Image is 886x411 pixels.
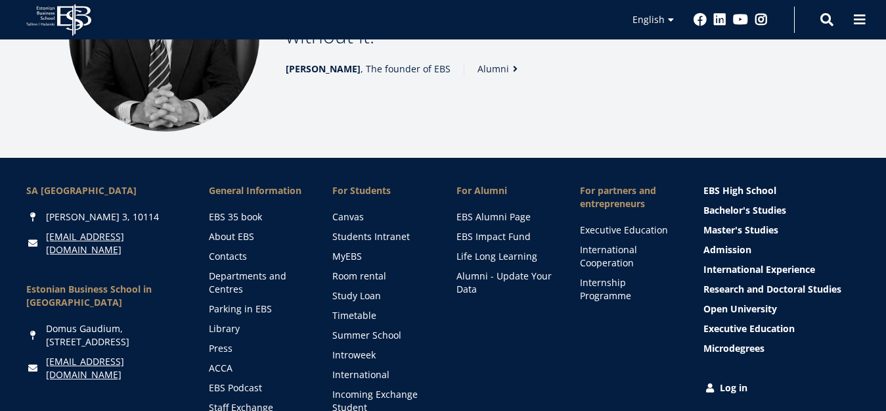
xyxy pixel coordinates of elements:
[209,270,306,296] a: Departments and Centres
[456,250,554,263] a: Life Long Learning
[580,224,677,237] a: Executive Education
[703,283,860,296] a: Research and Doctoral Studies
[580,184,677,210] span: For partners and entrepreneurs
[209,302,306,316] a: Parking in EBS
[477,62,522,76] a: Alumni
[456,270,554,296] a: Alumni - Update Your Data
[26,322,183,349] div: Domus Gaudium, [STREET_ADDRESS]
[26,184,183,197] div: SA [GEOGRAPHIC_DATA]
[332,230,430,243] a: Students Intranet
[755,13,768,26] a: Instagram
[332,329,430,342] a: Summer School
[209,362,306,375] a: ACCA
[209,230,306,243] a: About EBS
[580,243,677,270] a: International Cooperation
[332,368,430,381] a: International
[703,263,860,276] a: International Experience
[694,13,707,26] a: Facebook
[703,381,860,395] a: Log in
[209,342,306,355] a: Press
[332,309,430,322] a: Timetable
[332,349,430,362] a: Introweek
[332,270,430,283] a: Room rental
[286,62,451,76] span: , The founder of EBS
[26,283,183,309] div: Estonian Business School in [GEOGRAPHIC_DATA]
[209,381,306,395] a: EBS Podcast
[713,13,726,26] a: Linkedin
[46,355,183,381] a: [EMAIL_ADDRESS][DOMAIN_NAME]
[209,322,306,335] a: Library
[332,184,430,197] a: For Students
[286,62,361,75] strong: [PERSON_NAME]
[703,204,860,217] a: Bachelor's Studies
[209,210,306,224] a: EBS 35 book
[703,302,860,316] a: Open University
[703,322,860,335] a: Executive Education
[209,250,306,263] a: Contacts
[703,243,860,256] a: Admission
[209,184,306,197] span: General Information
[46,230,183,256] a: [EMAIL_ADDRESS][DOMAIN_NAME]
[332,289,430,302] a: Study Loan
[456,184,554,197] span: For Alumni
[456,210,554,224] a: EBS Alumni Page
[456,230,554,243] a: EBS Impact Fund
[332,210,430,224] a: Canvas
[26,210,183,224] div: [PERSON_NAME] 3, 10114
[580,276,677,302] a: Internship Programme
[733,13,748,26] a: Youtube
[703,342,860,355] a: Microdegrees
[703,184,860,197] a: EBS High School
[332,250,430,263] a: MyEBS
[703,224,860,237] a: Master's Studies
